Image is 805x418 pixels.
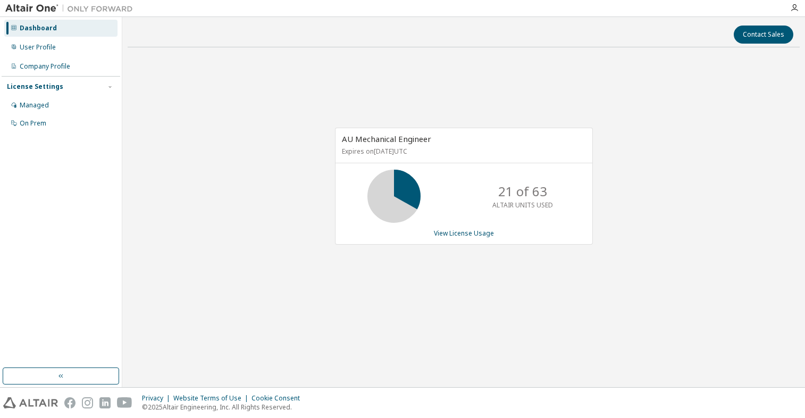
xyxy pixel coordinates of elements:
[342,133,431,144] span: AU Mechanical Engineer
[99,397,111,408] img: linkedin.svg
[498,182,547,200] p: 21 of 63
[3,397,58,408] img: altair_logo.svg
[251,394,306,403] div: Cookie Consent
[173,394,251,403] div: Website Terms of Use
[5,3,138,14] img: Altair One
[142,403,306,412] p: © 2025 Altair Engineering, Inc. All Rights Reserved.
[20,101,49,110] div: Managed
[734,26,793,44] button: Contact Sales
[20,62,70,71] div: Company Profile
[492,200,553,210] p: ALTAIR UNITS USED
[20,24,57,32] div: Dashboard
[142,394,173,403] div: Privacy
[20,119,46,128] div: On Prem
[117,397,132,408] img: youtube.svg
[64,397,76,408] img: facebook.svg
[434,229,494,238] a: View License Usage
[20,43,56,52] div: User Profile
[342,147,583,156] p: Expires on [DATE] UTC
[82,397,93,408] img: instagram.svg
[7,82,63,91] div: License Settings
